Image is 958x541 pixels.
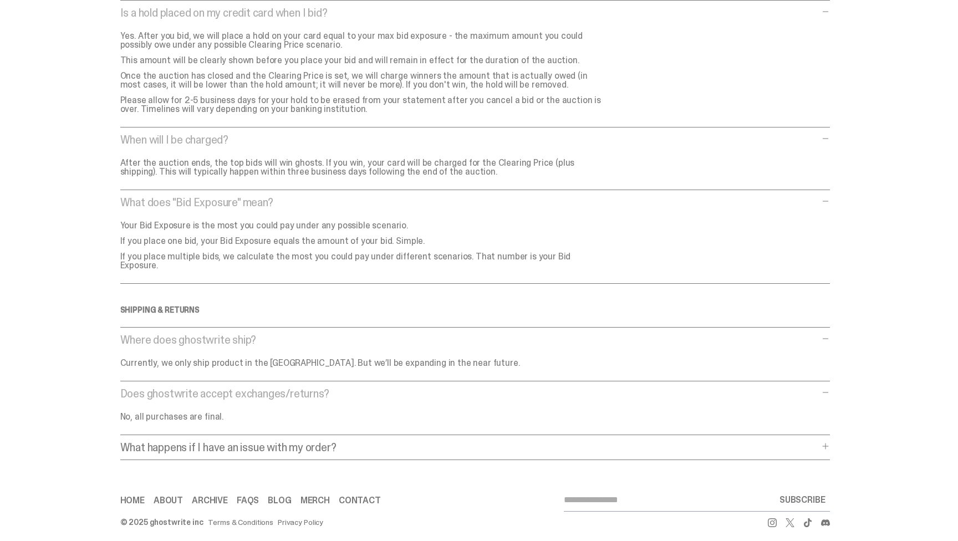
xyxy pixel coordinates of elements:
p: When will I be charged? [120,134,819,145]
p: What does "Bid Exposure" mean? [120,197,819,208]
a: Privacy Policy [278,518,323,526]
p: Your Bid Exposure is the most you could pay under any possible scenario. [120,221,608,230]
p: After the auction ends, the top bids will win ghosts. If you win, your card will be charged for t... [120,159,608,176]
a: Terms & Conditions [208,518,273,526]
p: If you place one bid, your Bid Exposure equals the amount of your bid. Simple. [120,237,608,246]
p: This amount will be clearly shown before you place your bid and will remain in effect for the dur... [120,56,608,65]
p: Is a hold placed on my credit card when I bid? [120,7,819,18]
p: What happens if I have an issue with my order? [120,442,819,453]
p: Once the auction has closed and the Clearing Price is set, we will charge winners the amount that... [120,72,608,89]
a: FAQs [237,496,259,505]
p: Does ghostwrite accept exchanges/returns? [120,388,819,399]
p: Where does ghostwrite ship? [120,334,819,345]
a: About [154,496,183,505]
a: Archive [192,496,228,505]
h4: SHIPPING & RETURNS [120,306,830,314]
p: Yes. After you bid, we will place a hold on your card equal to your max bid exposure - the maximu... [120,32,608,49]
a: Merch [300,496,330,505]
div: © 2025 ghostwrite inc [120,518,203,526]
button: SUBSCRIBE [775,489,830,511]
p: No, all purchases are final. [120,412,608,421]
a: Contact [339,496,381,505]
a: Blog [268,496,291,505]
a: Home [120,496,145,505]
p: Please allow for 2-5 business days for your hold to be erased from your statement after you cance... [120,96,608,114]
p: Currently, we only ship product in the [GEOGRAPHIC_DATA]. But we’ll be expanding in the near future. [120,359,608,368]
p: If you place multiple bids, we calculate the most you could pay under different scenarios. That n... [120,252,608,270]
